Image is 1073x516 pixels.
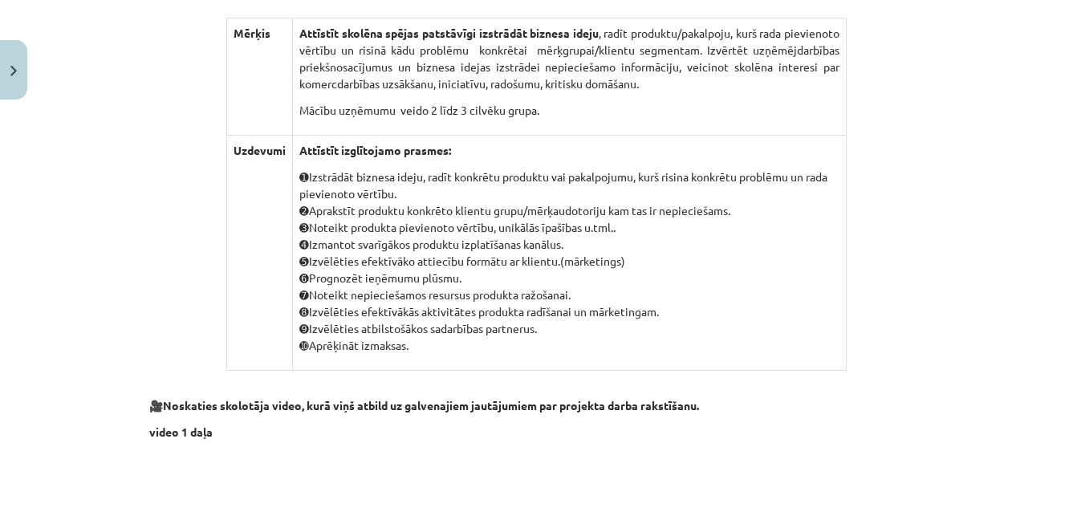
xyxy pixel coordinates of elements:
b: Uzdevumi [234,143,286,157]
p: 🎥 [149,397,925,414]
p: , radīt produktu/pakalpoju, kurš rada pievienoto vērtību un risinā kādu problēmu konkrētai mērķgr... [299,25,839,92]
b: Mērķis [234,26,270,40]
p: Mācību uzņēmumu veido 2 līdz 3 cilvēku grupa. [299,102,839,119]
b: video 1 daļa [149,425,213,439]
strong: Noskaties skolotāja video, kurā viņš atbild uz galvenajiem jautājumiem par projekta darba rakstīš... [163,398,699,412]
strong: Attīstīt izglītojamo prasmes: [299,143,451,157]
strong: Attīstīt skolēna spējas patstāvīgi izstrādāt biznesa ideju [299,26,599,40]
p: ➊ Izstrādāt biznesa ideju, radīt konkrētu produktu vai pakalpojumu, kurš risina konkrētu problēmu... [299,169,839,354]
img: icon-close-lesson-0947bae3869378f0d4975bcd49f059093ad1ed9edebbc8119c70593378902aed.svg [10,66,17,76]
